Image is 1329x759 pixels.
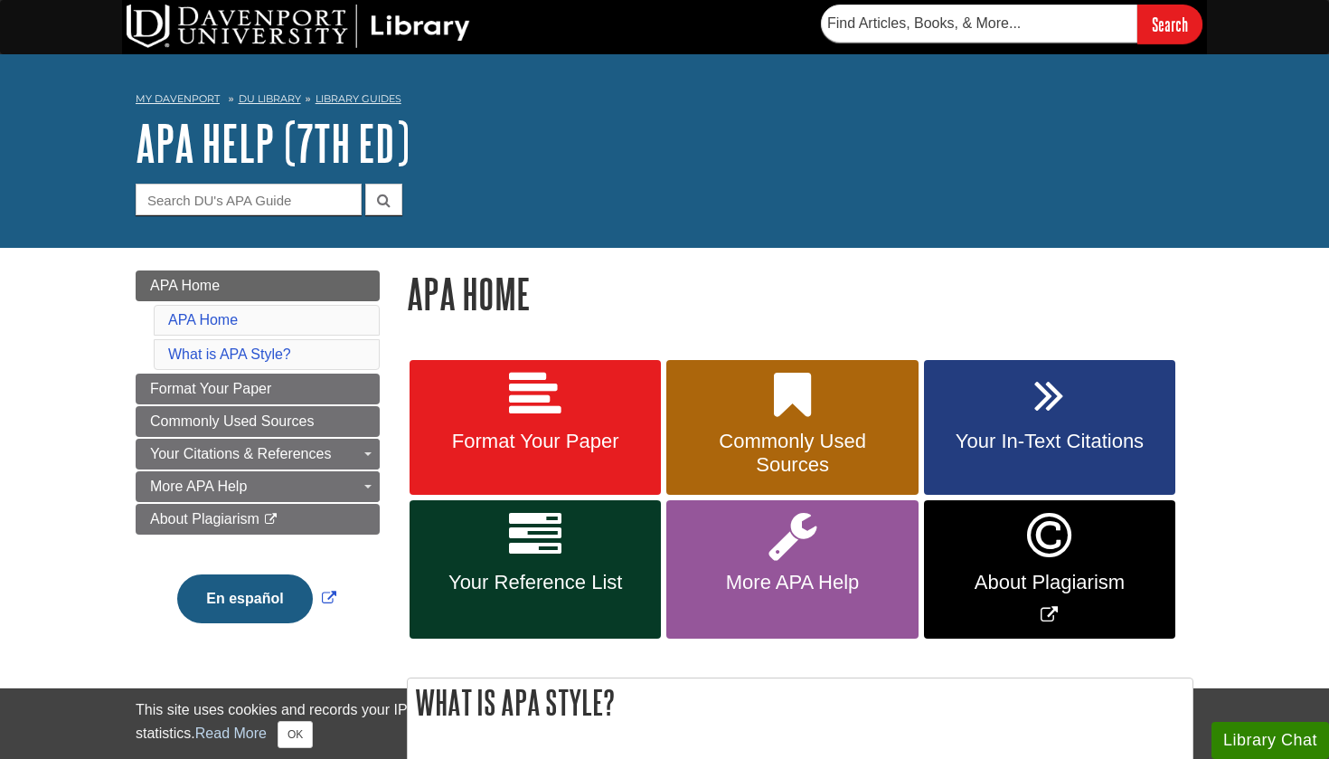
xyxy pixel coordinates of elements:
a: DU Library [239,92,301,105]
button: Close [278,721,313,748]
input: Search [1137,5,1202,43]
div: Guide Page Menu [136,270,380,654]
span: About Plagiarism [150,511,259,527]
button: En español [177,574,312,623]
a: Link opens in new window [173,591,340,606]
a: Library Guides [316,92,401,105]
span: APA Home [150,278,220,293]
h2: What is APA Style? [408,678,1192,726]
a: Commonly Used Sources [666,360,918,496]
input: Find Articles, Books, & More... [821,5,1137,43]
a: Your In-Text Citations [924,360,1175,496]
span: About Plagiarism [938,571,1162,594]
a: What is APA Style? [168,346,291,362]
span: Your Citations & References [150,446,331,461]
nav: breadcrumb [136,87,1193,116]
a: Link opens in new window [924,500,1175,639]
h1: APA Home [407,270,1193,317]
span: Commonly Used Sources [150,413,314,429]
div: This site uses cookies and records your IP address for usage statistics. Additionally, we use Goo... [136,699,1193,748]
a: APA Home [136,270,380,301]
span: Your Reference List [423,571,647,594]
img: DU Library [127,5,470,48]
a: Commonly Used Sources [136,406,380,437]
a: More APA Help [136,471,380,502]
a: APA Help (7th Ed) [136,115,410,171]
span: Format Your Paper [150,381,271,396]
i: This link opens in a new window [263,514,278,526]
a: APA Home [168,312,238,327]
a: Format Your Paper [136,374,380,404]
span: More APA Help [150,479,247,494]
button: Library Chat [1211,722,1329,759]
a: Your Reference List [410,500,661,639]
span: More APA Help [680,571,904,594]
a: Read More [195,726,267,741]
span: Commonly Used Sources [680,430,904,477]
input: Search DU's APA Guide [136,184,362,215]
a: More APA Help [666,500,918,639]
a: About Plagiarism [136,504,380,535]
a: Format Your Paper [410,360,661,496]
span: Your In-Text Citations [938,430,1162,453]
form: Searches DU Library's articles, books, and more [821,5,1202,43]
a: My Davenport [136,91,220,107]
span: Format Your Paper [423,430,647,453]
a: Your Citations & References [136,439,380,470]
